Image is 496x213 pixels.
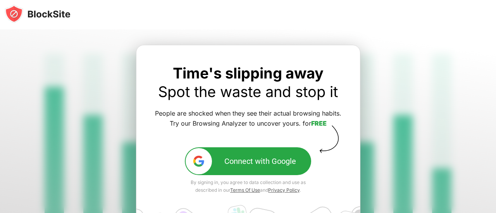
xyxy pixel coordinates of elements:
img: blocksite-icon-black.svg [5,5,71,23]
a: FREE [311,119,327,127]
img: google-ic [192,155,205,168]
div: By signing in, you agree to data collection and use as described in our and . [185,179,311,194]
img: vector-arrow-block.svg [317,125,341,153]
a: Spot the waste and stop it [158,83,338,101]
div: People are shocked when they see their actual browsing habits. Try our Browsing Analyzer to uncov... [155,109,341,129]
a: Privacy Policy [268,187,300,193]
div: Connect with Google [224,157,296,166]
button: google-icConnect with Google [185,147,311,175]
div: Time's slipping away [155,64,341,101]
a: Terms Of Use [230,187,260,193]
